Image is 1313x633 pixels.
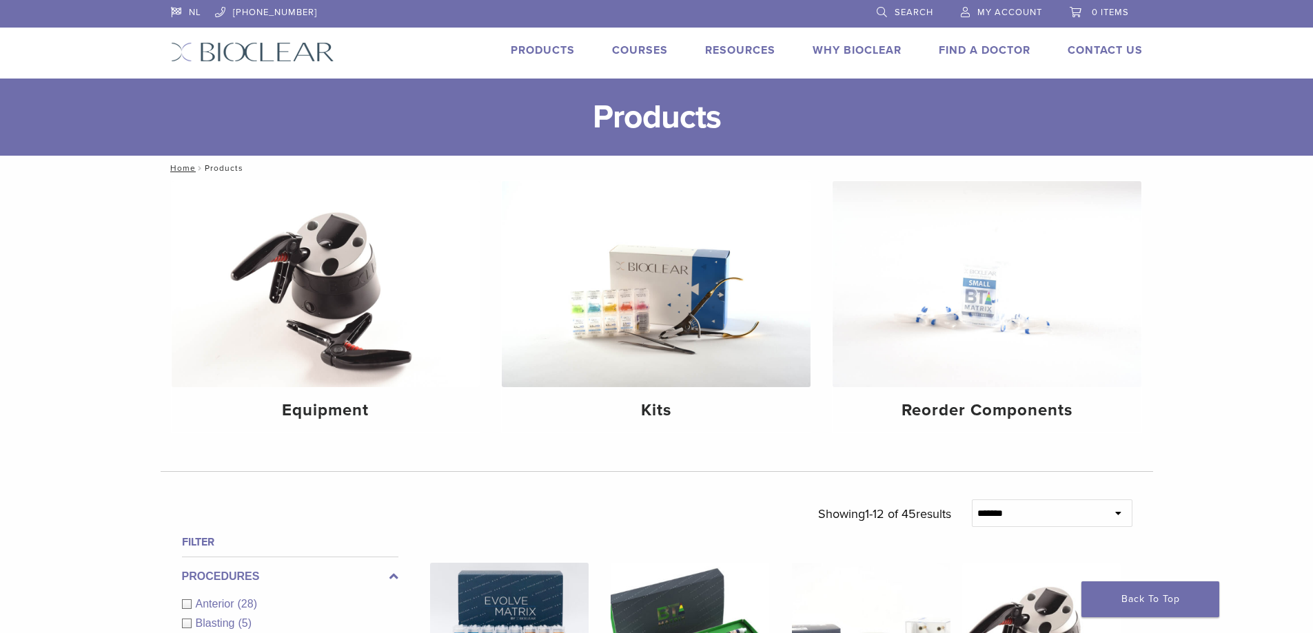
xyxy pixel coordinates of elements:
[895,7,933,18] span: Search
[513,398,800,423] h4: Kits
[511,43,575,57] a: Products
[939,43,1030,57] a: Find A Doctor
[171,42,334,62] img: Bioclear
[1081,581,1219,617] a: Back To Top
[813,43,902,57] a: Why Bioclear
[977,7,1042,18] span: My Account
[818,499,951,528] p: Showing results
[172,181,480,432] a: Equipment
[844,398,1130,423] h4: Reorder Components
[238,617,252,629] span: (5)
[172,181,480,387] img: Equipment
[833,181,1141,432] a: Reorder Components
[612,43,668,57] a: Courses
[1092,7,1129,18] span: 0 items
[161,156,1153,180] nav: Products
[1068,43,1143,57] a: Contact Us
[182,534,398,550] h4: Filter
[196,617,238,629] span: Blasting
[182,568,398,585] label: Procedures
[166,163,196,173] a: Home
[502,181,811,387] img: Kits
[183,398,469,423] h4: Equipment
[865,506,916,521] span: 1-12 of 45
[238,598,257,610] span: (28)
[196,598,238,610] span: Anterior
[502,181,811,432] a: Kits
[705,43,775,57] a: Resources
[833,181,1141,387] img: Reorder Components
[196,165,205,172] span: /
